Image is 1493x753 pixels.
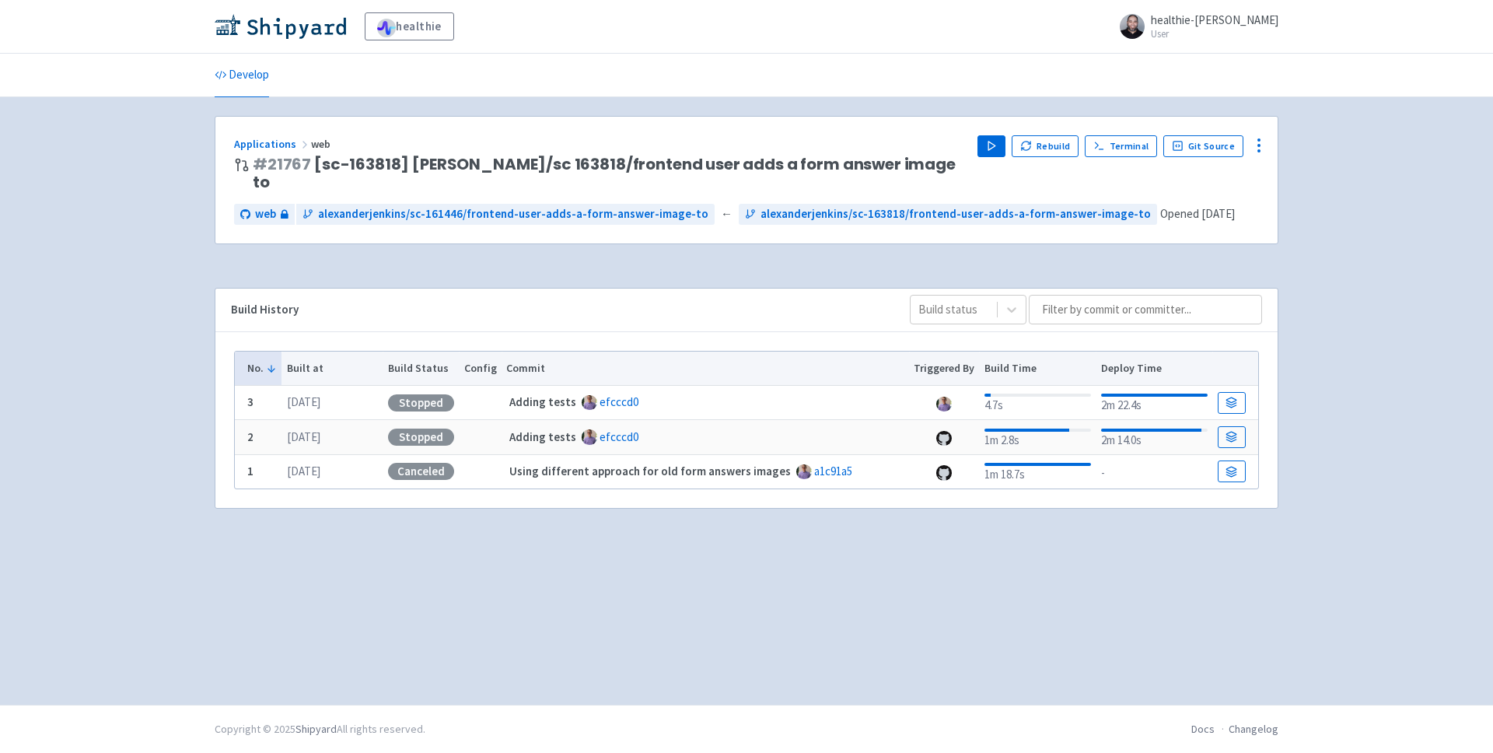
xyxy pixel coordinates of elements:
[721,205,733,223] span: ←
[1101,391,1208,415] div: 2m 22.4s
[287,464,320,478] time: [DATE]
[1012,135,1079,157] button: Rebuild
[247,394,253,409] b: 3
[509,429,576,444] strong: Adding tests
[295,722,337,736] a: Shipyard
[1110,14,1278,39] a: healthie-[PERSON_NAME] User
[984,391,1091,415] div: 4.7s
[1218,461,1246,482] a: Build Details
[234,204,295,225] a: web
[1191,722,1215,736] a: Docs
[1029,295,1262,324] input: Filter by commit or committer...
[1101,426,1208,450] div: 2m 14.0s
[1201,206,1235,221] time: [DATE]
[977,135,1005,157] button: Play
[502,352,909,386] th: Commit
[1160,206,1235,221] span: Opened
[814,464,852,478] a: a1c91a5
[1163,135,1243,157] a: Git Source
[1229,722,1278,736] a: Changelog
[247,464,253,478] b: 1
[509,394,576,409] strong: Adding tests
[1096,352,1212,386] th: Deploy Time
[287,394,320,409] time: [DATE]
[984,426,1091,450] div: 1m 2.8s
[281,352,383,386] th: Built at
[1218,392,1246,414] a: Build Details
[231,301,885,319] div: Build History
[253,156,965,191] span: [sc-163818] [PERSON_NAME]/sc 163818/frontend user adds a form answer image to
[247,429,253,444] b: 2
[1151,29,1278,39] small: User
[979,352,1096,386] th: Build Time
[1085,135,1157,157] a: Terminal
[383,352,459,386] th: Build Status
[1151,12,1278,27] span: healthie-[PERSON_NAME]
[760,205,1151,223] span: alexanderjenkins/sc-163818/frontend-user-adds-a-form-answer-image-to
[600,394,638,409] a: efcccd0
[234,137,311,151] a: Applications
[388,394,454,412] div: Stopped
[984,460,1091,484] div: 1m 18.7s
[509,464,791,478] strong: Using different approach for old form answers images
[388,463,454,480] div: Canceled
[255,205,276,223] span: web
[909,352,980,386] th: Triggered By
[388,429,454,446] div: Stopped
[1101,461,1208,482] div: -
[287,429,320,444] time: [DATE]
[296,204,715,225] a: alexanderjenkins/sc-161446/frontend-user-adds-a-form-answer-image-to
[739,204,1157,225] a: alexanderjenkins/sc-163818/frontend-user-adds-a-form-answer-image-to
[600,429,638,444] a: efcccd0
[318,205,708,223] span: alexanderjenkins/sc-161446/frontend-user-adds-a-form-answer-image-to
[215,54,269,97] a: Develop
[459,352,502,386] th: Config
[311,137,333,151] span: web
[253,153,311,175] a: #21767
[365,12,454,40] a: healthie
[1218,426,1246,448] a: Build Details
[215,14,346,39] img: Shipyard logo
[247,360,277,376] button: No.
[215,721,425,737] div: Copyright © 2025 All rights reserved.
